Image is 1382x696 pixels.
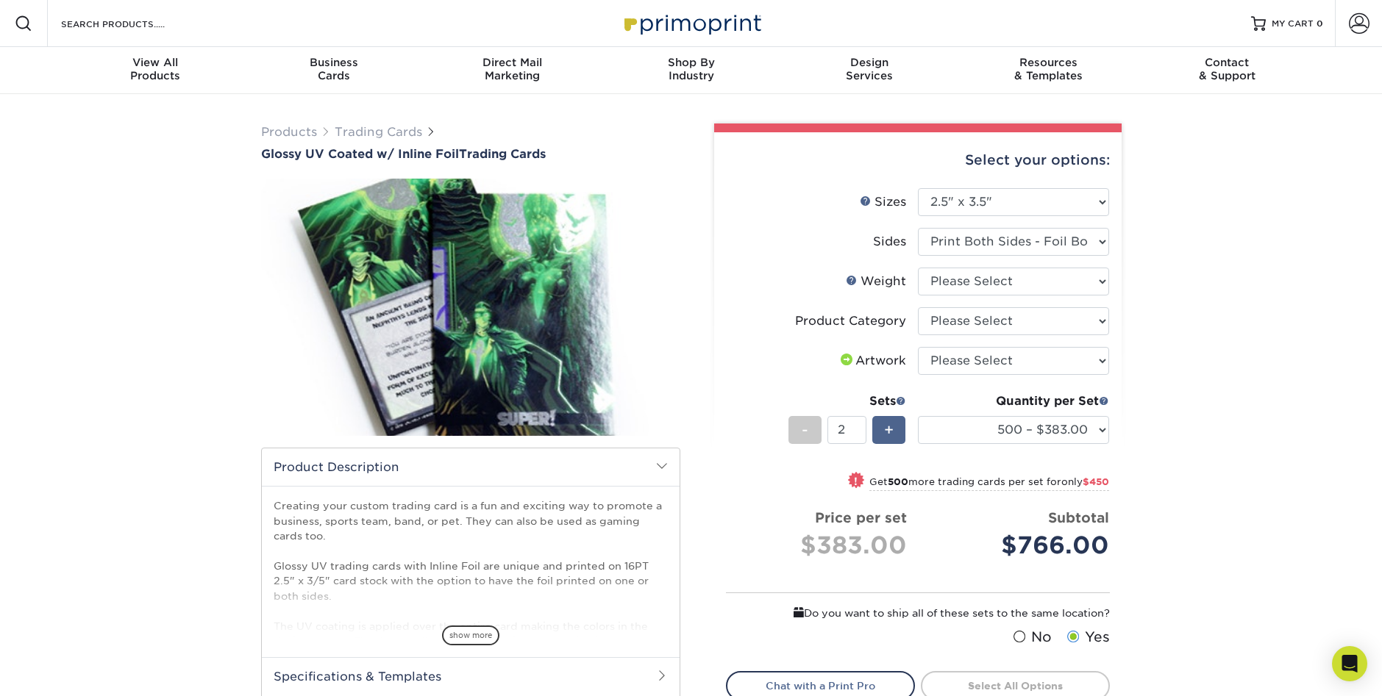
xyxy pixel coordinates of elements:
[618,7,765,39] img: Primoprint
[261,162,680,452] img: Glossy UV Coated w/ Inline Foil 01
[602,56,780,82] div: Industry
[929,528,1109,563] div: $766.00
[860,193,906,211] div: Sizes
[423,56,602,82] div: Marketing
[1083,476,1109,487] span: $450
[780,56,959,69] span: Design
[261,147,680,161] a: Glossy UV Coated w/ Inline FoilTrading Cards
[1138,47,1317,94] a: Contact& Support
[1064,627,1110,647] label: Yes
[795,312,906,330] div: Product Category
[1048,509,1109,525] strong: Subtotal
[1138,56,1317,69] span: Contact
[959,56,1138,82] div: & Templates
[602,56,780,69] span: Shop By
[262,448,680,486] h2: Product Description
[959,47,1138,94] a: Resources& Templates
[888,476,908,487] strong: 500
[884,419,894,441] span: +
[918,392,1109,410] div: Quantity per Set
[442,625,499,645] span: show more
[274,498,668,663] p: Creating your custom trading card is a fun and exciting way to promote a business, sports team, b...
[738,528,907,563] div: $383.00
[1061,476,1109,487] span: only
[726,605,1110,621] div: Do you want to ship all of these sets to the same location?
[423,47,602,94] a: Direct MailMarketing
[423,56,602,69] span: Direct Mail
[66,56,245,69] span: View All
[815,509,907,525] strong: Price per set
[959,56,1138,69] span: Resources
[780,47,959,94] a: DesignServices
[261,147,680,161] h1: Trading Cards
[244,56,423,69] span: Business
[66,47,245,94] a: View AllProducts
[335,125,422,139] a: Trading Cards
[60,15,203,32] input: SEARCH PRODUCTS.....
[1332,646,1367,681] div: Open Intercom Messenger
[602,47,780,94] a: Shop ByIndustry
[261,147,459,161] span: Glossy UV Coated w/ Inline Foil
[261,125,317,139] a: Products
[1010,627,1052,647] label: No
[66,56,245,82] div: Products
[838,352,906,370] div: Artwork
[244,56,423,82] div: Cards
[854,473,858,489] span: !
[726,132,1110,188] div: Select your options:
[1272,18,1314,30] span: MY CART
[802,419,808,441] span: -
[788,392,906,410] div: Sets
[1138,56,1317,82] div: & Support
[1317,18,1323,29] span: 0
[873,233,906,251] div: Sides
[244,47,423,94] a: BusinessCards
[869,476,1109,491] small: Get more trading cards per set for
[780,56,959,82] div: Services
[846,273,906,290] div: Weight
[262,657,680,695] h2: Specifications & Templates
